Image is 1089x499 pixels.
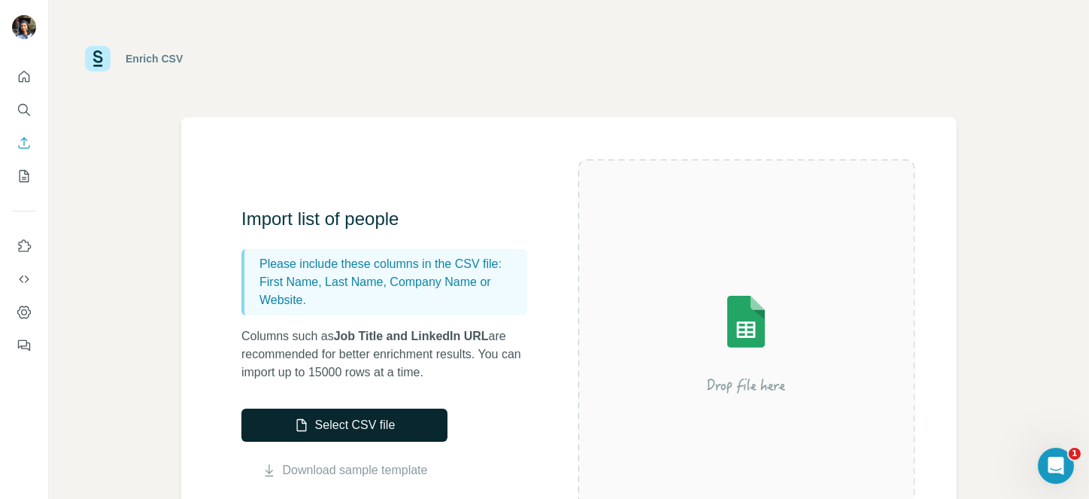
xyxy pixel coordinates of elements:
[1069,448,1081,460] span: 1
[241,207,542,231] h3: Import list of people
[334,330,489,342] span: Job Title and LinkedIn URL
[126,51,183,66] div: Enrich CSV
[12,96,36,123] button: Search
[283,461,428,479] a: Download sample template
[241,461,447,479] button: Download sample template
[259,273,521,309] p: First Name, Last Name, Company Name or Website.
[12,332,36,359] button: Feedback
[12,299,36,326] button: Dashboard
[85,46,111,72] img: Surfe Logo
[12,233,36,260] button: Use Surfe on LinkedIn
[12,15,36,39] img: Avatar
[259,255,521,273] p: Please include these columns in the CSV file:
[1038,448,1074,484] iframe: Intercom live chat
[611,253,881,434] img: Surfe Illustration - Drop file here or select below
[12,129,36,157] button: Enrich CSV
[12,163,36,190] button: My lists
[12,63,36,90] button: Quick start
[241,327,542,382] p: Columns such as are recommended for better enrichment results. You can import up to 15000 rows at...
[241,409,447,442] button: Select CSV file
[12,266,36,293] button: Use Surfe API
